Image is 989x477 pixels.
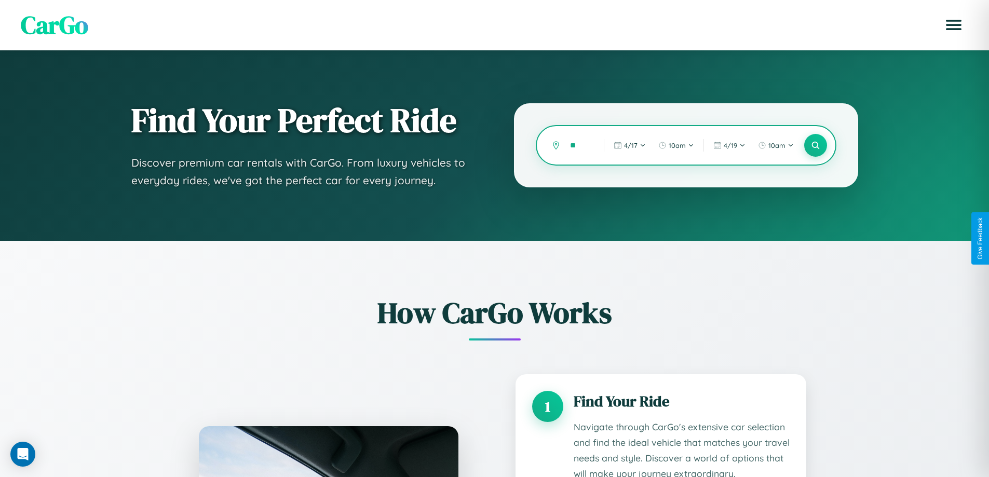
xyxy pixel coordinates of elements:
[624,141,638,149] span: 4 / 17
[21,8,88,42] span: CarGo
[939,10,968,39] button: Open menu
[183,293,806,333] h2: How CarGo Works
[10,442,35,467] div: Open Intercom Messenger
[131,154,473,189] p: Discover premium car rentals with CarGo. From luxury vehicles to everyday rides, we've got the pe...
[653,137,699,154] button: 10am
[608,137,651,154] button: 4/17
[131,102,473,139] h1: Find Your Perfect Ride
[574,391,790,412] h3: Find Your Ride
[708,137,751,154] button: 4/19
[532,391,563,422] div: 1
[768,141,785,149] span: 10am
[753,137,799,154] button: 10am
[977,217,984,260] div: Give Feedback
[669,141,686,149] span: 10am
[724,141,737,149] span: 4 / 19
